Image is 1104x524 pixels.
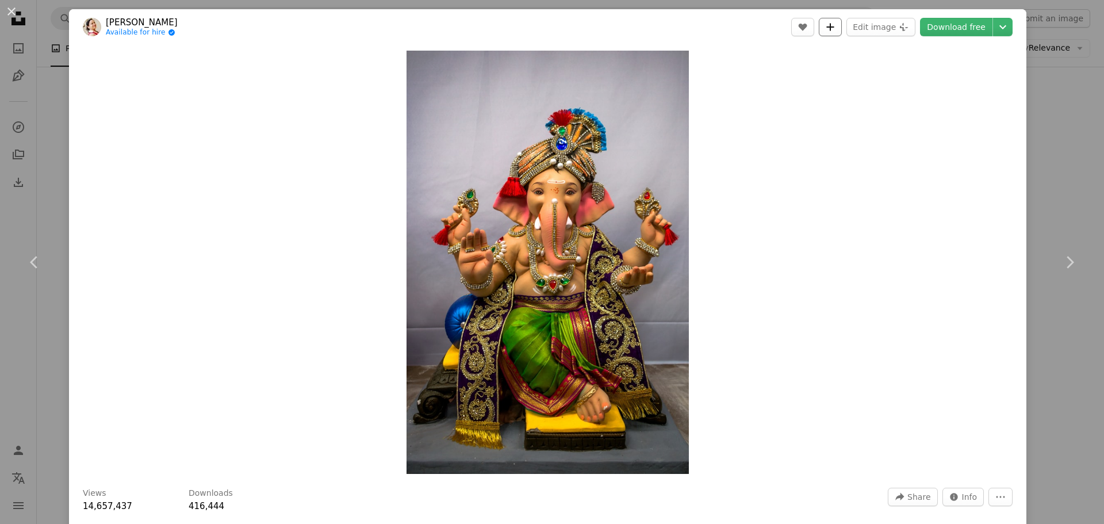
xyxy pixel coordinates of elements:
[1035,207,1104,318] a: Next
[993,18,1013,36] button: Choose download size
[819,18,842,36] button: Add to Collection
[83,488,106,499] h3: Views
[83,18,101,36] img: Go to Sonika Agarwal's profile
[962,488,977,506] span: Info
[942,488,984,506] button: Stats about this image
[407,51,689,474] img: woman in gold and red sari dress
[907,488,930,506] span: Share
[888,488,937,506] button: Share this image
[189,488,233,499] h3: Downloads
[988,488,1013,506] button: More Actions
[407,51,689,474] button: Zoom in on this image
[920,18,992,36] a: Download free
[83,501,132,511] span: 14,657,437
[846,18,915,36] button: Edit image
[106,17,178,28] a: [PERSON_NAME]
[791,18,814,36] button: Like
[106,28,178,37] a: Available for hire
[189,501,224,511] span: 416,444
